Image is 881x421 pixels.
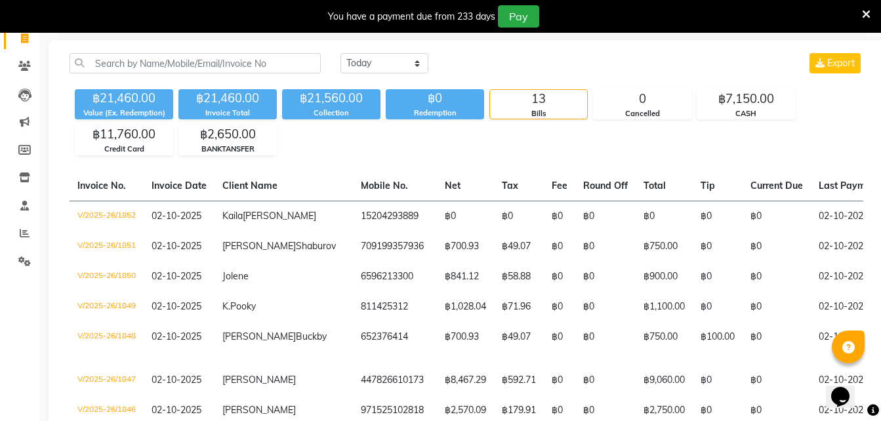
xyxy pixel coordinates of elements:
[644,180,666,191] span: Total
[152,240,201,252] span: 02-10-2025
[636,292,693,322] td: ฿1,100.00
[544,322,575,365] td: ฿0
[827,57,855,69] span: Export
[575,322,636,365] td: ฿0
[693,262,743,292] td: ฿0
[743,231,811,262] td: ฿0
[222,270,249,282] span: Jolene
[498,5,539,28] button: Pay
[222,374,296,386] span: [PERSON_NAME]
[693,322,743,365] td: ฿100.00
[594,90,691,108] div: 0
[152,270,201,282] span: 02-10-2025
[222,210,243,222] span: Kaila
[552,180,567,191] span: Fee
[743,322,811,365] td: ฿0
[494,231,544,262] td: ฿49.07
[697,90,794,108] div: ฿7,150.00
[693,201,743,231] td: ฿0
[152,210,201,222] span: 02-10-2025
[809,53,861,73] button: Export
[296,240,336,252] span: Shaburov
[178,108,277,119] div: Invoice Total
[222,240,296,252] span: [PERSON_NAME]
[70,322,144,365] td: V/2025-26/1848
[70,262,144,292] td: V/2025-26/1850
[437,201,494,231] td: ฿0
[386,89,484,108] div: ฿0
[697,108,794,119] div: CASH
[353,365,437,395] td: 447826610173
[743,365,811,395] td: ฿0
[502,180,518,191] span: Tax
[494,262,544,292] td: ฿58.88
[152,331,201,342] span: 02-10-2025
[437,262,494,292] td: ฿841.12
[70,201,144,231] td: V/2025-26/1852
[750,180,803,191] span: Current Due
[386,108,484,119] div: Redemption
[152,300,201,312] span: 02-10-2025
[353,201,437,231] td: 15204293889
[222,180,277,191] span: Client Name
[494,365,544,395] td: ฿592.71
[743,292,811,322] td: ฿0
[152,180,207,191] span: Invoice Date
[494,292,544,322] td: ฿71.96
[178,89,277,108] div: ฿21,460.00
[743,201,811,231] td: ฿0
[75,89,173,108] div: ฿21,460.00
[544,292,575,322] td: ฿0
[693,365,743,395] td: ฿0
[636,231,693,262] td: ฿750.00
[75,125,173,144] div: ฿11,760.00
[77,180,126,191] span: Invoice No.
[494,322,544,365] td: ฿49.07
[353,262,437,292] td: 6596213300
[594,108,691,119] div: Cancelled
[575,262,636,292] td: ฿0
[179,125,276,144] div: ฿2,650.00
[353,292,437,322] td: 811425312
[544,201,575,231] td: ฿0
[743,262,811,292] td: ฿0
[636,322,693,365] td: ฿750.00
[243,210,316,222] span: [PERSON_NAME]
[437,365,494,395] td: ฿8,467.29
[437,322,494,365] td: ฿700.93
[490,108,587,119] div: Bills
[75,108,173,119] div: Value (Ex. Redemption)
[575,201,636,231] td: ฿0
[70,365,144,395] td: V/2025-26/1847
[544,231,575,262] td: ฿0
[353,322,437,365] td: 652376414
[575,365,636,395] td: ฿0
[437,231,494,262] td: ฿700.93
[361,180,408,191] span: Mobile No.
[575,292,636,322] td: ฿0
[437,292,494,322] td: ฿1,028.04
[75,144,173,155] div: Credit Card
[636,365,693,395] td: ฿9,060.00
[636,262,693,292] td: ฿900.00
[544,365,575,395] td: ฿0
[222,404,296,416] span: [PERSON_NAME]
[152,404,201,416] span: 02-10-2025
[445,180,461,191] span: Net
[693,292,743,322] td: ฿0
[282,89,380,108] div: ฿21,560.00
[70,231,144,262] td: V/2025-26/1851
[826,369,868,408] iframe: chat widget
[353,231,437,262] td: 709199357936
[70,53,321,73] input: Search by Name/Mobile/Email/Invoice No
[222,331,296,342] span: [PERSON_NAME]
[296,331,327,342] span: Buckby
[544,262,575,292] td: ฿0
[636,201,693,231] td: ฿0
[490,90,587,108] div: 13
[152,374,201,386] span: 02-10-2025
[282,108,380,119] div: Collection
[494,201,544,231] td: ฿0
[583,180,628,191] span: Round Off
[701,180,715,191] span: Tip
